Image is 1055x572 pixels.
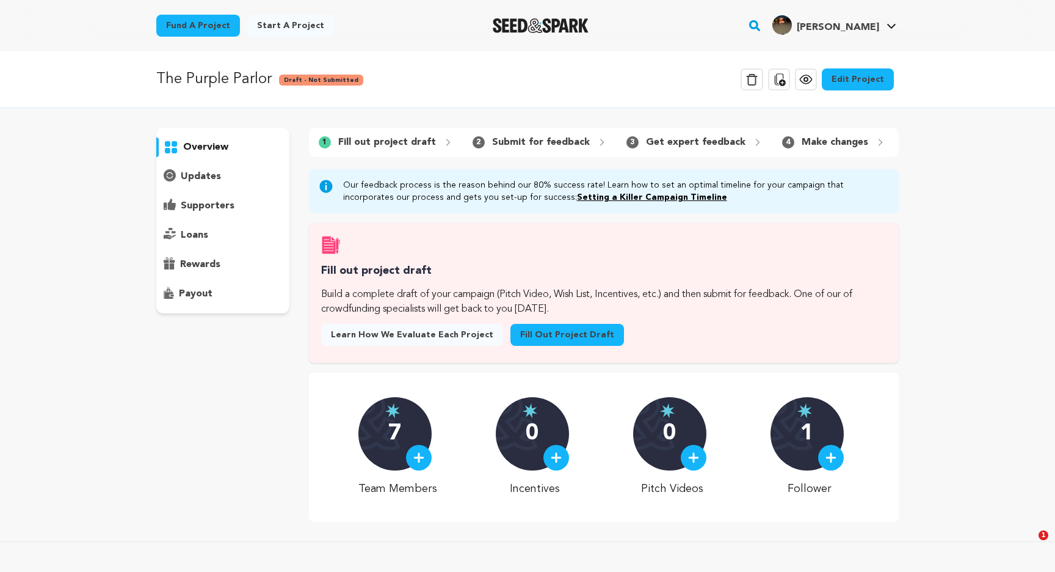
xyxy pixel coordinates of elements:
p: 1 [800,422,813,446]
p: loans [181,228,208,243]
p: Make changes [802,135,868,150]
span: Kyle F.'s Profile [770,13,899,38]
p: Incentives [496,480,575,497]
button: supporters [156,196,289,216]
a: Edit Project [822,68,894,90]
p: Fill out project draft [338,135,436,150]
div: Kyle F.'s Profile [772,15,879,35]
a: Kyle F.'s Profile [770,13,899,35]
h3: Fill out project draft [321,262,886,280]
p: Our feedback process is the reason behind our 80% success rate! Learn how to set an optimal timel... [343,179,889,204]
span: 1 [319,136,331,148]
a: Start a project [247,15,334,37]
p: 0 [526,422,538,446]
p: Team Members [358,480,437,497]
iframe: Intercom live chat [1013,530,1043,560]
a: Fill out project draft [510,324,624,346]
img: plus.svg [413,452,424,463]
p: Get expert feedback [646,135,745,150]
button: overview [156,137,289,157]
span: 4 [782,136,794,148]
span: 1 [1039,530,1048,540]
button: updates [156,167,289,186]
button: payout [156,284,289,304]
button: rewards [156,255,289,274]
p: Build a complete draft of your campaign (Pitch Video, Wish List, Incentives, etc.) and then submi... [321,287,886,317]
img: 3ddc8e209274f52f.jpg [772,15,792,35]
span: [PERSON_NAME] [797,23,879,32]
span: Learn how we evaluate each project [331,329,493,341]
img: Seed&Spark Logo Dark Mode [493,18,589,33]
p: The Purple Parlor [156,68,272,90]
a: Fund a project [156,15,240,37]
span: Draft - Not Submitted [279,75,363,86]
button: loans [156,226,289,245]
a: Seed&Spark Homepage [493,18,589,33]
p: 7 [388,422,401,446]
span: 2 [473,136,485,148]
p: rewards [180,257,220,272]
p: supporters [181,199,234,213]
p: payout [179,287,212,301]
p: updates [181,169,221,184]
p: Follower [770,480,849,497]
span: 3 [626,136,639,148]
img: plus.svg [825,452,836,463]
a: Learn how we evaluate each project [321,324,503,346]
a: Setting a Killer Campaign Timeline [577,193,727,202]
img: plus.svg [688,452,699,463]
p: overview [183,140,228,155]
img: plus.svg [551,452,562,463]
p: Pitch Videos [633,480,712,497]
p: 0 [663,422,676,446]
p: Submit for feedback [492,135,590,150]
